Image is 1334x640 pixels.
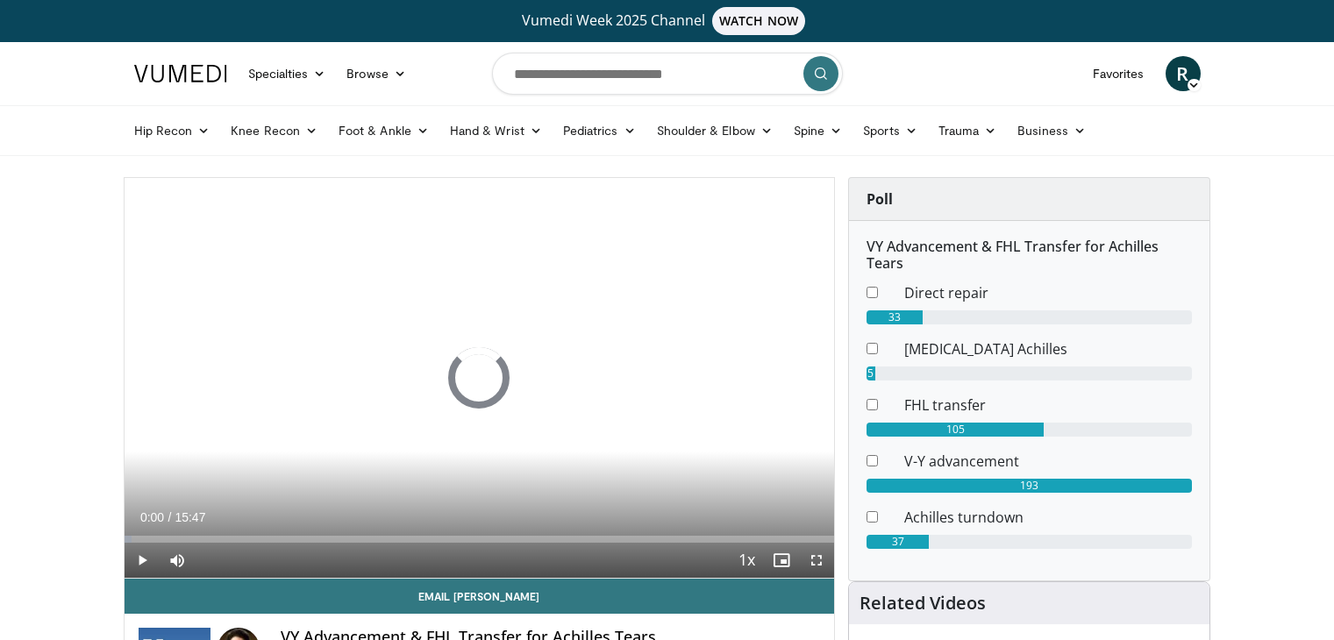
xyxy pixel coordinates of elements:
[928,113,1008,148] a: Trauma
[646,113,783,148] a: Shoulder & Elbow
[1082,56,1155,91] a: Favorites
[852,113,928,148] a: Sports
[891,507,1205,528] dd: Achilles turndown
[891,451,1205,472] dd: V-Y advancement
[799,543,834,578] button: Fullscreen
[328,113,439,148] a: Foot & Ankle
[764,543,799,578] button: Enable picture-in-picture mode
[860,593,986,614] h4: Related Videos
[783,113,852,148] a: Spine
[134,65,227,82] img: VuMedi Logo
[867,310,922,324] div: 33
[137,7,1198,35] a: Vumedi Week 2025 ChannelWATCH NOW
[867,479,1192,493] div: 193
[160,543,195,578] button: Mute
[867,189,893,209] strong: Poll
[336,56,417,91] a: Browse
[125,536,835,543] div: Progress Bar
[867,535,929,549] div: 37
[168,510,172,524] span: /
[492,53,843,95] input: Search topics, interventions
[1166,56,1201,91] a: R
[220,113,328,148] a: Knee Recon
[1007,113,1096,148] a: Business
[140,510,164,524] span: 0:00
[125,579,835,614] a: Email [PERSON_NAME]
[125,178,835,579] video-js: Video Player
[175,510,205,524] span: 15:47
[124,113,221,148] a: Hip Recon
[238,56,337,91] a: Specialties
[891,338,1205,359] dd: [MEDICAL_DATA] Achilles
[729,543,764,578] button: Playback Rate
[891,395,1205,416] dd: FHL transfer
[891,282,1205,303] dd: Direct repair
[125,543,160,578] button: Play
[867,423,1044,437] div: 105
[712,7,805,35] span: WATCH NOW
[867,366,875,380] div: 5
[553,113,646,148] a: Pediatrics
[867,238,1192,272] h6: VY Advancement & FHL Transfer for Achilles Tears
[439,113,553,148] a: Hand & Wrist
